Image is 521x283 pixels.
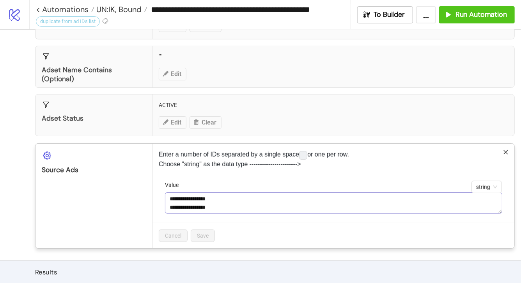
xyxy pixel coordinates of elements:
[94,5,147,13] a: UN:IK, Bound
[165,181,184,189] label: Value
[374,10,405,19] span: To Builder
[503,150,509,155] span: close
[42,166,146,174] div: Source Ads
[191,230,215,242] button: Save
[35,267,515,277] h2: Results
[455,10,507,19] span: Run Automation
[94,4,142,14] span: UN:IK, Bound
[476,181,497,193] span: string
[159,230,188,242] button: Cancel
[416,6,436,23] button: ...
[36,16,100,27] div: duplicate from ad IDs list
[165,192,502,214] textarea: Value
[159,150,508,169] p: Enter a number of IDs separated by a single space or one per row. Choose "string" as the data typ...
[36,5,94,13] a: < Automations
[357,6,413,23] button: To Builder
[439,6,515,23] button: Run Automation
